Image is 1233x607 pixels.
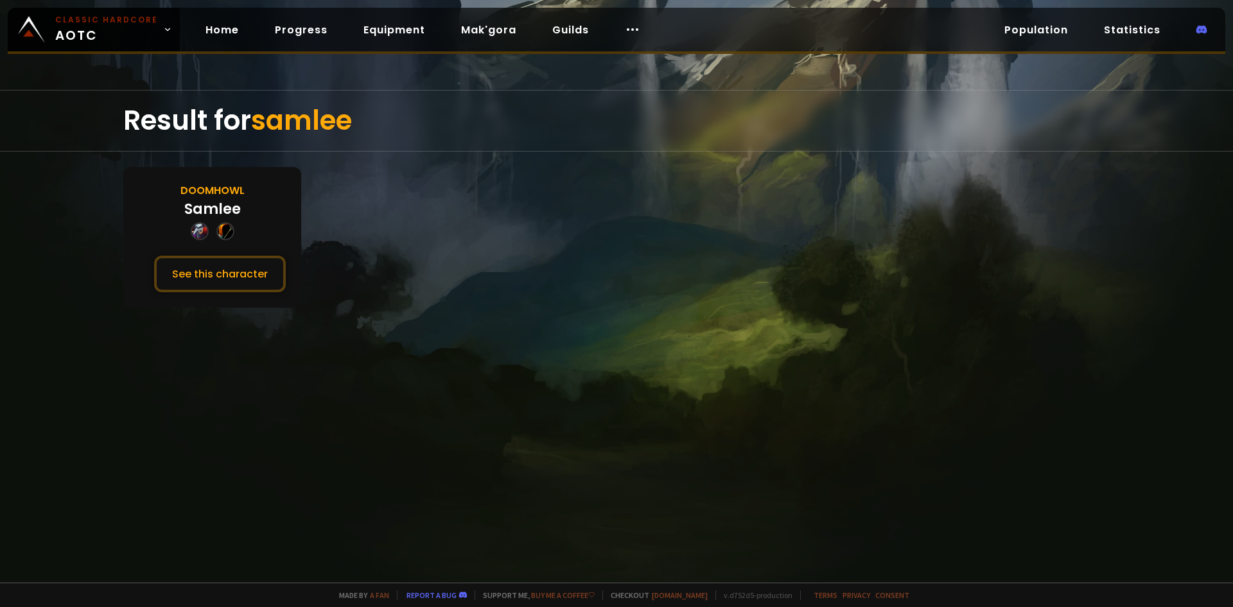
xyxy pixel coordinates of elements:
[1094,17,1171,43] a: Statistics
[55,14,158,26] small: Classic Hardcore
[531,590,595,600] a: Buy me a coffee
[843,590,870,600] a: Privacy
[123,91,1110,151] div: Result for
[875,590,909,600] a: Consent
[370,590,389,600] a: a fan
[602,590,708,600] span: Checkout
[154,256,286,292] button: See this character
[451,17,527,43] a: Mak'gora
[407,590,457,600] a: Report a bug
[8,8,180,51] a: Classic HardcoreAOTC
[715,590,792,600] span: v. d752d5 - production
[55,14,158,45] span: AOTC
[542,17,599,43] a: Guilds
[331,590,389,600] span: Made by
[994,17,1078,43] a: Population
[180,182,245,198] div: Doomhowl
[265,17,338,43] a: Progress
[195,17,249,43] a: Home
[251,101,352,139] span: samlee
[184,198,241,220] div: Samlee
[652,590,708,600] a: [DOMAIN_NAME]
[814,590,837,600] a: Terms
[353,17,435,43] a: Equipment
[475,590,595,600] span: Support me,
